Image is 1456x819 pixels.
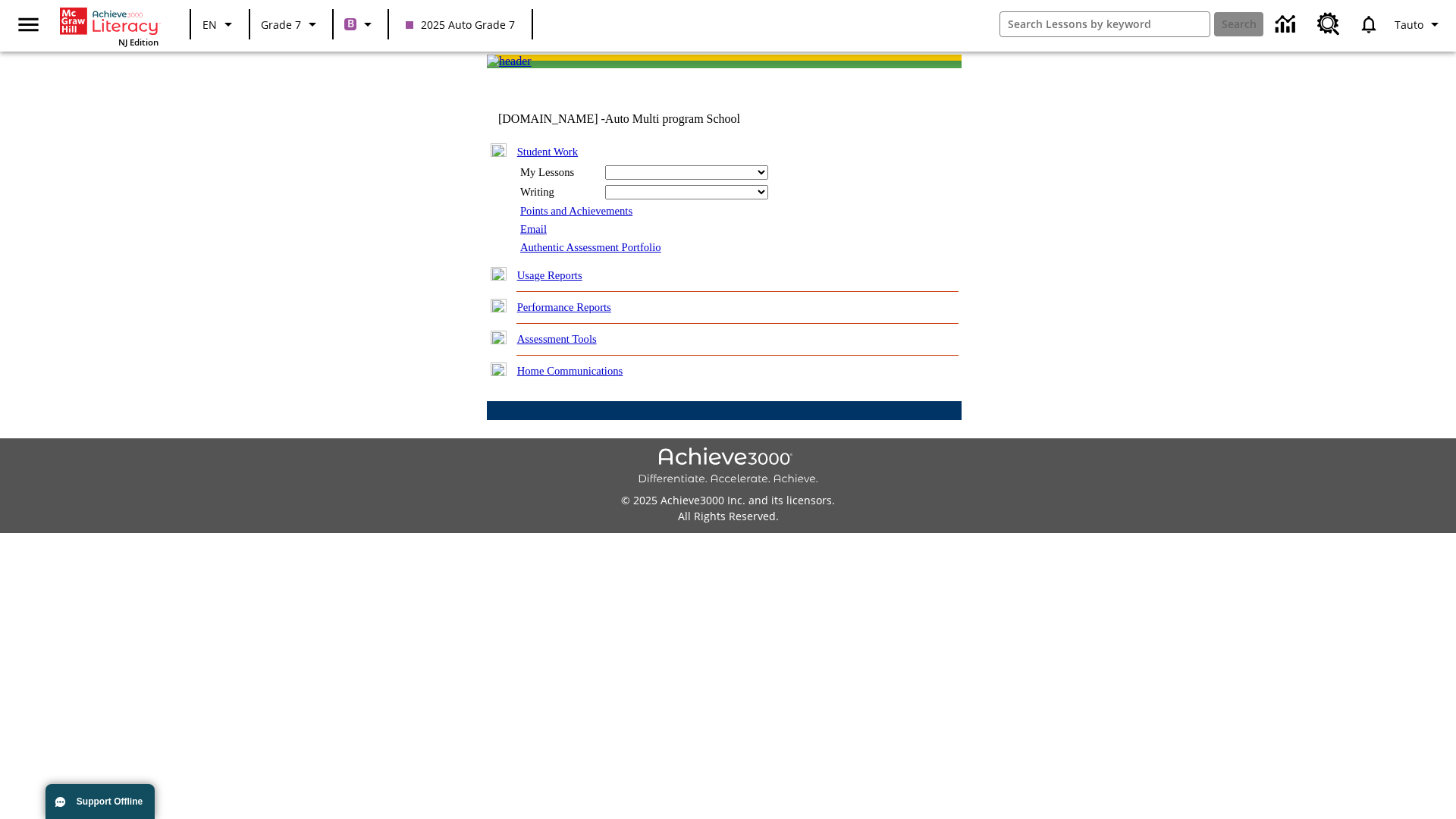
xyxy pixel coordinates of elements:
[520,205,632,217] a: Points and Achievements
[1395,17,1423,33] span: Tauto
[1308,4,1349,45] a: Resource Center, Will open in new tab
[517,365,623,377] a: Home Communications
[520,241,661,253] a: Authentic Assessment Portfolio
[118,36,158,48] span: NJ Edition
[1266,4,1308,45] a: Data Center
[638,447,818,486] img: Achieve3000 Differentiate Accelerate Achieve
[1389,11,1450,38] button: Profile/Settings
[1000,12,1210,36] input: search field
[517,269,582,281] a: Usage Reports
[517,146,578,158] a: Student Work
[77,796,143,807] span: Support Offline
[202,17,217,33] span: EN
[6,2,51,47] button: Open side menu
[491,362,507,376] img: plus.gif
[491,143,507,157] img: minus.gif
[255,11,328,38] button: Grade: Grade 7, Select a grade
[498,112,777,126] td: [DOMAIN_NAME] -
[45,784,155,819] button: Support Offline
[491,331,507,344] img: plus.gif
[406,17,515,33] span: 2025 Auto Grade 7
[487,55,532,68] img: header
[491,299,507,312] img: plus.gif
[60,5,158,48] div: Home
[520,166,596,179] div: My Lessons
[347,14,354,33] span: B
[520,223,547,235] a: Email
[196,11,244,38] button: Language: EN, Select a language
[338,11,383,38] button: Boost Class color is purple. Change class color
[491,267,507,281] img: plus.gif
[261,17,301,33] span: Grade 7
[520,186,596,199] div: Writing
[1349,5,1389,44] a: Notifications
[517,333,597,345] a: Assessment Tools
[605,112,740,125] nobr: Auto Multi program School
[517,301,611,313] a: Performance Reports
